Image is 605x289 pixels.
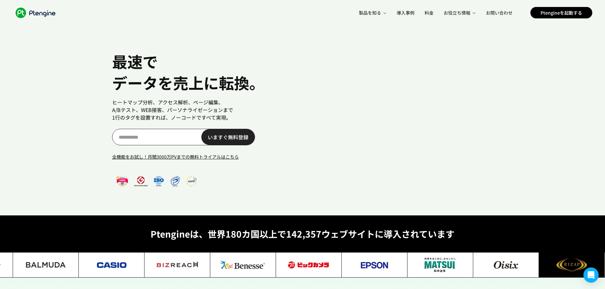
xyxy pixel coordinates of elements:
[79,252,145,278] img: casio_4a1f8adaa4.jpg
[112,174,201,188] img: frame_ff9761bbef.png
[201,129,255,145] a: いますぐ無料登録
[112,98,284,121] p: ヒートマップ分析、アクセス解析、ページ編集、 A/Bテスト、WEB接客、パーソナライゼーションまで 1行のタグを設置すれば、ノーコードですべて実現。
[112,51,284,93] h1: 最速で データを売上に転換。
[112,228,493,240] p: Ptengineは、世界180カ国以上で142,357ウェブサイトに導入されています
[210,252,276,278] img: Benesse_0f838de59e.jpg
[397,10,414,16] span: 導入事例
[473,252,539,278] img: oisix_85b42ae200.jpg
[530,7,592,18] a: Ptengineを起動する
[359,10,382,16] span: 製品を知る
[486,10,513,16] span: お問い合わせ
[407,252,473,278] img: matsui_ae98c0d6a2.jpg
[145,252,210,278] img: bizreach_555232d01c.jpg
[276,252,342,278] img: bigcamera_9bfb12cee7.jpg
[13,252,79,278] img: Balmuda_9406063074.jpg
[112,153,284,161] a: 全機能をお試し！月間3000万PVまでの無料トライアルはこちら
[539,252,605,278] img: rizap_dc0c2a26d1.jpg
[444,10,471,16] span: お役立ち情報
[425,10,434,16] span: 料金
[342,252,407,278] img: epson_d420854757.jpg
[583,267,599,283] div: Open Intercom Messenger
